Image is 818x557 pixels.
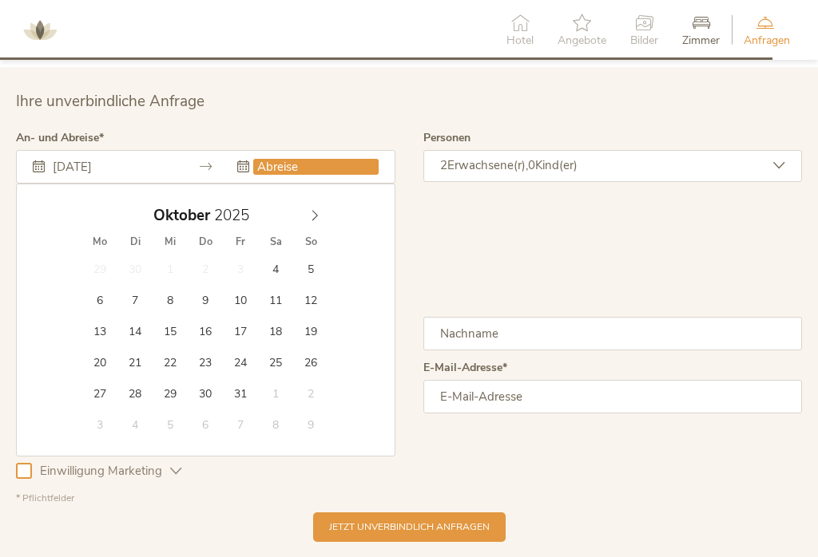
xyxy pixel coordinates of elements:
[117,237,153,247] span: Di
[153,208,210,223] span: Oktober
[190,284,221,315] span: Oktober 9, 2025
[423,362,507,373] label: E-Mail-Adresse
[296,284,327,315] span: Oktober 12, 2025
[440,157,447,173] span: 2
[225,377,256,409] span: Oktober 31, 2025
[155,346,186,377] span: Oktober 22, 2025
[155,253,186,284] span: Oktober 1, 2025
[120,346,151,377] span: Oktober 21, 2025
[558,35,606,46] span: Angebote
[85,346,116,377] span: Oktober 20, 2025
[120,284,151,315] span: Oktober 7, 2025
[225,409,256,440] span: November 7, 2025
[223,237,258,247] span: Fr
[155,284,186,315] span: Oktober 8, 2025
[260,315,292,346] span: Oktober 18, 2025
[296,346,327,377] span: Oktober 26, 2025
[16,91,204,112] span: Ihre unverbindliche Anfrage
[296,315,327,346] span: Oktober 19, 2025
[260,253,292,284] span: Oktober 4, 2025
[190,409,221,440] span: November 6, 2025
[16,6,64,54] img: AMONTI & LUNARIS Wellnessresort
[16,24,64,35] a: AMONTI & LUNARIS Wellnessresort
[260,409,292,440] span: November 8, 2025
[260,346,292,377] span: Oktober 25, 2025
[260,377,292,409] span: November 1, 2025
[85,253,116,284] span: September 29, 2025
[253,159,378,175] input: Abreise
[225,346,256,377] span: Oktober 24, 2025
[155,315,186,346] span: Oktober 15, 2025
[120,315,151,346] span: Oktober 14, 2025
[49,159,173,175] input: Anreise
[225,253,256,284] span: Oktober 3, 2025
[258,237,293,247] span: Sa
[155,409,186,440] span: November 5, 2025
[120,409,151,440] span: November 4, 2025
[82,237,117,247] span: Mo
[296,253,327,284] span: Oktober 5, 2025
[447,157,528,173] span: Erwachsene(r),
[85,284,116,315] span: Oktober 6, 2025
[423,380,803,413] input: E-Mail-Adresse
[744,35,790,46] span: Anfragen
[188,237,223,247] span: Do
[153,237,188,247] span: Mi
[190,253,221,284] span: Oktober 2, 2025
[423,132,471,144] label: Personen
[296,409,327,440] span: November 9, 2025
[506,35,534,46] span: Hotel
[682,35,720,46] span: Zimmer
[155,377,186,409] span: Oktober 29, 2025
[190,346,221,377] span: Oktober 23, 2025
[225,284,256,315] span: Oktober 10, 2025
[293,237,328,247] span: So
[85,409,116,440] span: November 3, 2025
[210,205,263,226] input: Year
[16,132,104,144] label: An- und Abreise
[120,377,151,409] span: Oktober 28, 2025
[260,284,292,315] span: Oktober 11, 2025
[190,377,221,409] span: Oktober 30, 2025
[32,463,170,480] span: Einwilligung Marketing
[329,520,490,534] span: Jetzt unverbindlich anfragen
[85,315,116,346] span: Oktober 13, 2025
[630,35,658,46] span: Bilder
[225,315,256,346] span: Oktober 17, 2025
[296,377,327,409] span: November 2, 2025
[85,377,116,409] span: Oktober 27, 2025
[528,157,535,173] span: 0
[16,492,802,505] div: * Pflichtfelder
[190,315,221,346] span: Oktober 16, 2025
[423,317,803,350] input: Nachname
[535,157,578,173] span: Kind(er)
[120,253,151,284] span: September 30, 2025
